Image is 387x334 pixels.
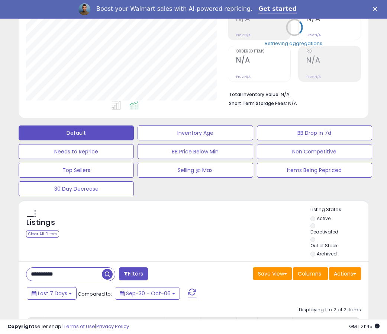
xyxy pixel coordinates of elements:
span: Sep-30 - Oct-06 [126,290,171,297]
span: 2025-10-14 21:45 GMT [349,323,380,330]
button: Needs to Reprice [19,144,134,159]
span: Compared to: [78,290,112,298]
button: Selling @ Max [138,163,253,178]
div: Clear All Filters [26,230,59,238]
span: Last 7 Days [38,290,67,297]
label: Deactivated [310,229,338,235]
button: Top Sellers [19,163,134,178]
div: Boost your Walmart sales with AI-powered repricing. [96,5,252,13]
div: Close [373,7,380,11]
button: Items Being Repriced [257,163,372,178]
button: Filters [119,267,148,280]
button: Actions [329,267,361,280]
button: Last 7 Days [27,287,77,300]
strong: Copyright [7,323,35,330]
img: Profile image for Adrian [78,3,90,15]
button: Default [19,125,134,140]
button: Inventory Age [138,125,253,140]
button: BB Price Below Min [138,144,253,159]
label: Archived [317,251,337,257]
label: Out of Stock [310,242,338,249]
button: 30 Day Decrease [19,181,134,196]
div: Retrieving aggregations.. [265,40,325,47]
button: Sep-30 - Oct-06 [115,287,180,300]
p: Listing States: [310,206,368,213]
button: Save View [253,267,292,280]
a: Privacy Policy [96,323,129,330]
span: Columns [298,270,321,277]
div: Displaying 1 to 2 of 2 items [299,306,361,314]
button: BB Drop in 7d [257,125,372,140]
label: Active [317,215,330,222]
button: Non Competitive [257,144,372,159]
div: seller snap | | [7,323,129,330]
a: Get started [258,5,297,13]
h5: Listings [26,217,55,228]
button: Columns [293,267,328,280]
a: Terms of Use [64,323,95,330]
